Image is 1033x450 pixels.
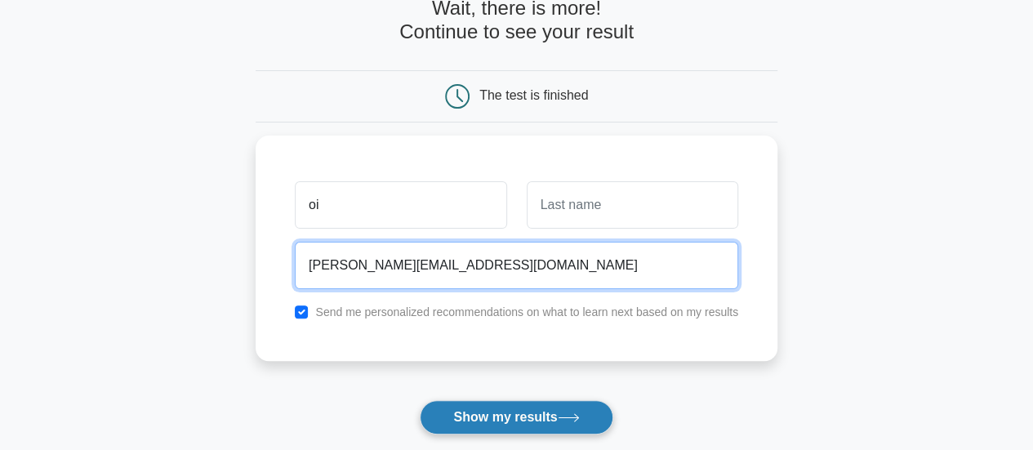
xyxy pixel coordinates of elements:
div: The test is finished [479,88,588,102]
input: First name [295,181,506,229]
input: Email [295,242,738,289]
input: Last name [527,181,738,229]
button: Show my results [420,400,612,434]
label: Send me personalized recommendations on what to learn next based on my results [315,305,738,319]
